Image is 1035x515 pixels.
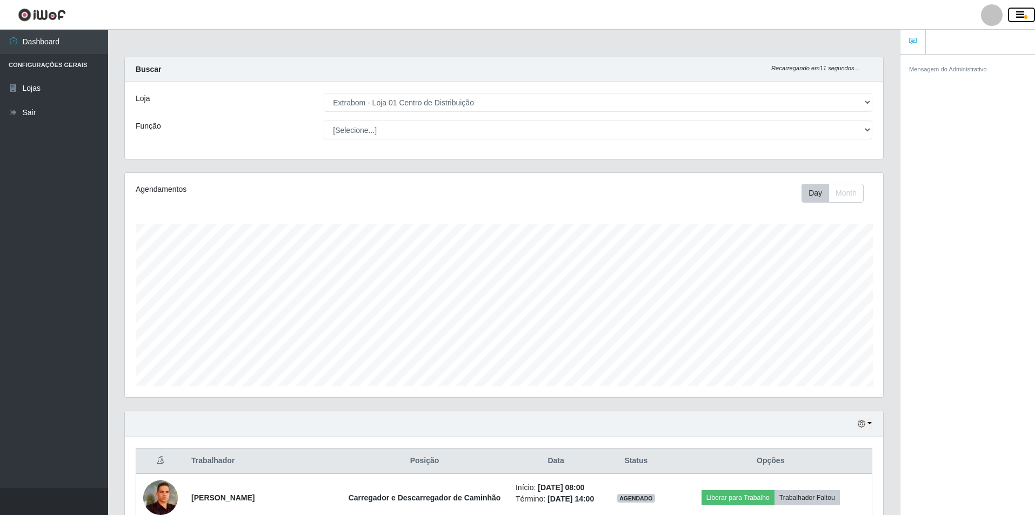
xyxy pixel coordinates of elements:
time: [DATE] 14:00 [547,494,594,503]
li: Término: [516,493,596,505]
th: Posição [340,449,509,474]
button: Liberar para Trabalho [702,490,774,505]
button: Trabalhador Faltou [774,490,840,505]
img: CoreUI Logo [18,8,66,22]
button: Month [829,184,864,203]
strong: Carregador e Descarregador de Caminhão [349,493,501,502]
th: Data [509,449,603,474]
th: Trabalhador [185,449,340,474]
small: Mensagem do Administrativo [909,66,987,72]
label: Função [136,121,161,132]
img: 1744037163633.jpeg [143,480,178,515]
span: AGENDADO [617,494,655,503]
time: [DATE] 08:00 [538,483,584,492]
th: Status [603,449,669,474]
strong: Buscar [136,65,161,73]
i: Recarregando em 11 segundos... [771,65,859,71]
button: Day [802,184,829,203]
div: Toolbar with button groups [802,184,872,203]
li: Início: [516,482,596,493]
label: Loja [136,93,150,104]
strong: [PERSON_NAME] [191,493,255,502]
th: Opções [670,449,872,474]
div: Agendamentos [136,184,433,195]
div: First group [802,184,864,203]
